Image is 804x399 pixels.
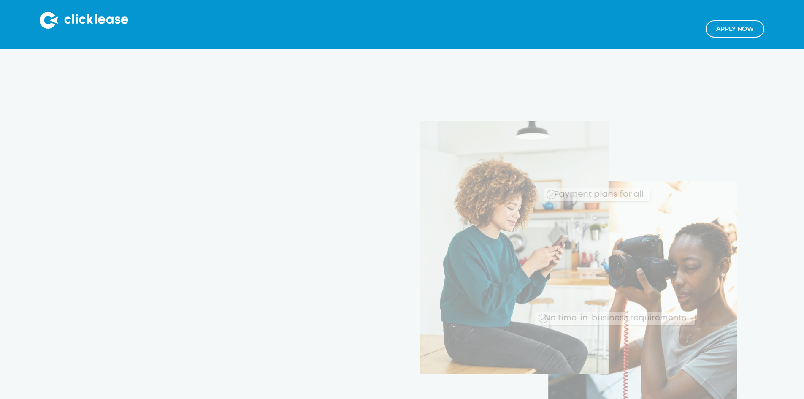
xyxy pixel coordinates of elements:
[495,303,695,324] div: No time-in-business requirements
[539,313,548,323] img: Checkmark_callout
[706,20,764,38] a: Apply NOw
[547,190,556,199] img: Checkmark_callout
[550,184,644,201] div: Payment plans for all
[40,12,128,29] img: Clicklease logo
